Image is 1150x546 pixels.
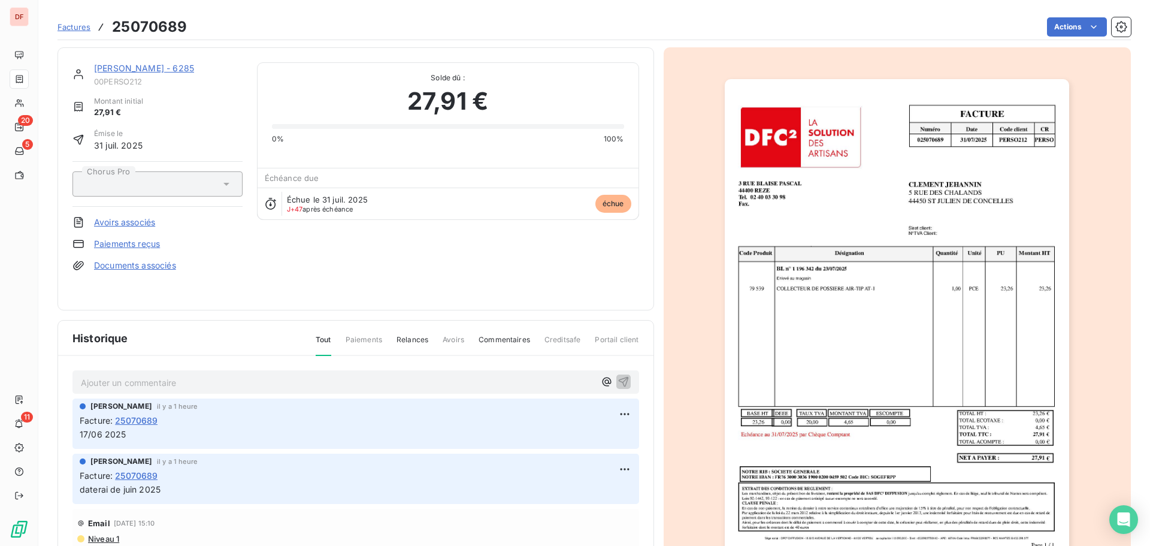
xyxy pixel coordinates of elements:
span: Paiements [346,334,382,355]
a: [PERSON_NAME] - 6285 [94,63,194,73]
span: Avoirs [443,334,464,355]
img: Logo LeanPay [10,520,29,539]
span: échue [595,195,631,213]
a: Factures [57,21,90,33]
span: 5 [22,139,33,150]
span: Solde dû : [272,73,624,83]
span: il y a 1 heure [157,403,197,410]
span: Tout [316,334,331,356]
a: Avoirs associés [94,216,155,228]
span: après échéance [287,206,353,213]
span: Échéance due [265,173,319,183]
a: Documents associés [94,260,176,272]
span: Portail client [595,334,638,355]
span: Commentaires [479,334,530,355]
span: 00PERSO212 [94,77,243,86]
button: Actions [1047,17,1107,37]
h3: 25070689 [112,16,187,38]
div: DF [10,7,29,26]
span: 27,91 € [94,107,143,119]
span: daterai de juin 2025 [80,484,161,494]
span: Creditsafe [544,334,581,355]
span: Échue le 31 juil. 2025 [287,195,368,204]
span: Historique [72,330,128,346]
span: Niveau 1 [87,534,119,544]
span: J+47 [287,205,303,213]
span: 27,91 € [407,83,488,119]
span: il y a 1 heure [157,458,197,465]
span: Facture : [80,414,113,427]
span: 25070689 [115,414,158,427]
span: Émise le [94,128,143,139]
span: [PERSON_NAME] [90,456,152,467]
span: Relances [397,334,428,355]
span: 11 [21,412,33,423]
span: 20 [18,115,33,126]
span: Email [88,518,110,528]
span: 0% [272,134,284,144]
div: Open Intercom Messenger [1109,505,1138,534]
span: [PERSON_NAME] [90,401,152,412]
span: Factures [57,22,90,32]
span: 100% [604,134,624,144]
span: [DATE] 15:10 [114,520,155,527]
span: 17/06 2025 [80,429,126,439]
span: 31 juil. 2025 [94,139,143,152]
span: 25070689 [115,469,158,482]
span: Montant initial [94,96,143,107]
a: Paiements reçus [94,238,160,250]
span: Facture : [80,469,113,482]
